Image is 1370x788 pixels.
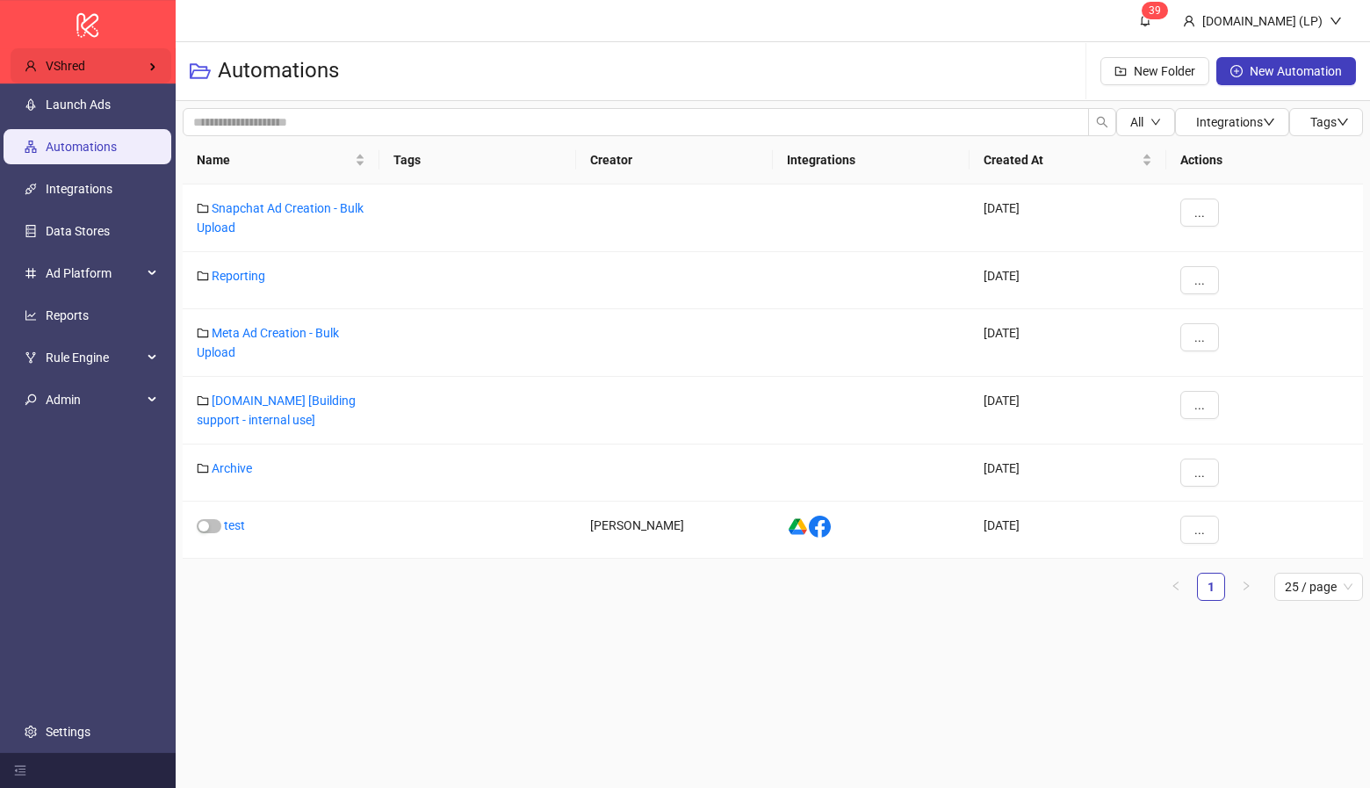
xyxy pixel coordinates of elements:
th: Integrations [773,136,970,184]
span: 3 [1149,4,1155,17]
span: right [1241,581,1251,591]
span: folder [197,394,209,407]
div: [DATE] [970,502,1166,559]
span: Admin [46,382,142,417]
div: [DATE] [970,309,1166,377]
span: ... [1194,330,1205,344]
th: Creator [576,136,773,184]
span: ... [1194,466,1205,480]
span: 9 [1155,4,1161,17]
span: number [25,267,37,279]
button: ... [1180,459,1219,487]
button: left [1162,573,1190,601]
span: VShred [46,59,85,73]
button: ... [1180,516,1219,544]
span: Tags [1310,115,1349,129]
span: Name [197,150,351,170]
a: Snapchat Ad Creation - Bulk Upload [197,201,364,235]
span: folder [197,462,209,474]
a: Automations [46,140,117,154]
span: folder [197,327,209,339]
span: folder [197,202,209,214]
div: [DATE] [970,184,1166,252]
span: folder-open [190,61,211,82]
span: folder [197,270,209,282]
span: Created At [984,150,1138,170]
span: ... [1194,273,1205,287]
button: New Folder [1100,57,1209,85]
span: New Automation [1250,64,1342,78]
button: New Automation [1216,57,1356,85]
span: down [1150,117,1161,127]
span: folder-add [1114,65,1127,77]
div: [DATE] [970,377,1166,445]
button: right [1232,573,1260,601]
span: Ad Platform [46,256,142,291]
h3: Automations [218,57,339,85]
div: [DATE] [970,445,1166,502]
a: Reports [46,308,89,322]
sup: 39 [1142,2,1168,19]
span: user [1183,15,1195,27]
span: ... [1194,206,1205,220]
li: 1 [1197,573,1225,601]
span: All [1130,115,1143,129]
span: ... [1194,398,1205,412]
span: search [1096,116,1108,128]
span: 25 / page [1285,574,1352,600]
button: Tagsdown [1289,108,1363,136]
span: key [25,394,37,406]
button: Integrationsdown [1175,108,1289,136]
span: bell [1139,14,1151,26]
a: 1 [1198,574,1224,600]
span: down [1263,116,1275,128]
span: menu-fold [14,764,26,777]
th: Name [183,136,379,184]
button: ... [1180,266,1219,294]
th: Tags [379,136,576,184]
a: Integrations [46,182,112,196]
li: Next Page [1232,573,1260,601]
span: plus-circle [1230,65,1243,77]
li: Previous Page [1162,573,1190,601]
span: down [1330,15,1342,27]
a: Meta Ad Creation - Bulk Upload [197,326,339,359]
span: left [1171,581,1181,591]
div: [DATE] [970,252,1166,309]
span: ... [1194,523,1205,537]
a: Launch Ads [46,98,111,112]
a: [DOMAIN_NAME] [Building support - internal use] [197,394,356,427]
button: ... [1180,199,1219,227]
a: Reporting [212,269,265,283]
span: fork [25,351,37,364]
span: Integrations [1196,115,1275,129]
th: Actions [1166,136,1363,184]
a: Archive [212,461,252,475]
a: test [224,518,245,532]
span: Rule Engine [46,340,142,375]
a: Settings [46,725,90,739]
span: New Folder [1134,64,1195,78]
span: down [1337,116,1349,128]
button: Alldown [1116,108,1175,136]
div: Page Size [1274,573,1363,601]
button: ... [1180,391,1219,419]
th: Created At [970,136,1166,184]
span: user [25,60,37,72]
div: [PERSON_NAME] [576,502,773,559]
div: [DOMAIN_NAME] (LP) [1195,11,1330,31]
button: ... [1180,323,1219,351]
a: Data Stores [46,224,110,238]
